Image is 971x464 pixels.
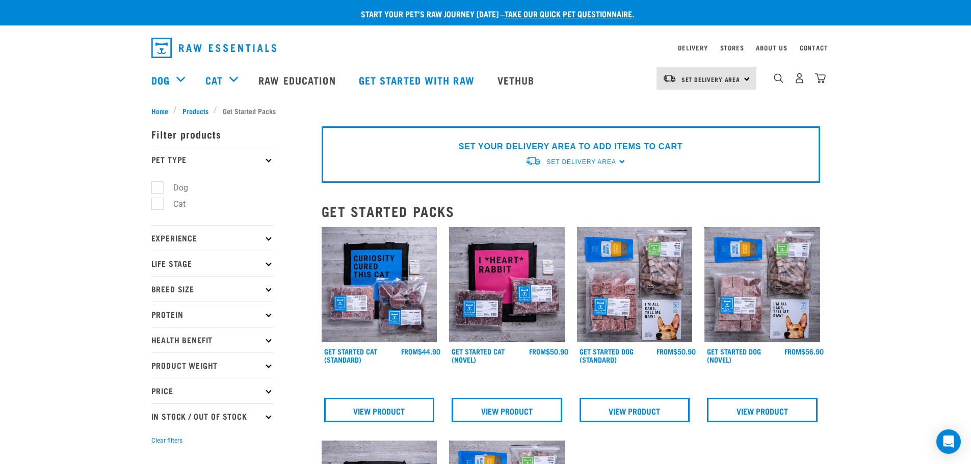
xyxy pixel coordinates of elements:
[349,60,487,100] a: Get started with Raw
[449,227,565,343] img: Assortment Of Raw Essential Products For Cats Including, Pink And Black Tote Bag With "I *Heart* ...
[720,46,744,49] a: Stores
[580,349,634,361] a: Get Started Dog (Standard)
[151,403,274,429] p: In Stock / Out Of Stock
[487,60,547,100] a: Vethub
[704,227,820,343] img: NSP Dog Novel Update
[151,72,170,88] a: Dog
[529,347,568,356] div: $50.90
[794,73,805,84] img: user.png
[151,105,168,116] span: Home
[151,378,274,403] p: Price
[452,398,562,422] a: View Product
[505,11,634,16] a: take our quick pet questionnaire.
[657,347,696,356] div: $50.90
[707,349,761,361] a: Get Started Dog (Novel)
[324,349,377,361] a: Get Started Cat (Standard)
[205,72,223,88] a: Cat
[151,327,274,352] p: Health Benefit
[401,347,440,356] div: $44.90
[151,276,274,302] p: Breed Size
[577,227,693,343] img: NSP Dog Standard Update
[678,46,707,49] a: Delivery
[815,73,826,84] img: home-icon@2x.png
[177,105,214,116] a: Products
[151,352,274,378] p: Product Weight
[182,105,208,116] span: Products
[529,349,546,353] span: FROM
[322,227,437,343] img: Assortment Of Raw Essential Products For Cats Including, Blue And Black Tote Bag With "Curiosity ...
[151,121,274,147] p: Filter products
[546,158,616,166] span: Set Delivery Area
[143,34,828,62] nav: dropdown navigation
[157,181,192,194] label: Dog
[151,147,274,172] p: Pet Type
[580,398,690,422] a: View Product
[663,74,676,83] img: van-moving.png
[151,105,174,116] a: Home
[157,198,190,210] label: Cat
[756,46,787,49] a: About Us
[459,141,683,153] p: SET YOUR DELIVERY AREA TO ADD ITEMS TO CART
[681,77,741,81] span: Set Delivery Area
[401,349,418,353] span: FROM
[151,302,274,327] p: Protein
[707,398,818,422] a: View Product
[324,398,435,422] a: View Product
[452,349,505,361] a: Get Started Cat (Novel)
[151,251,274,276] p: Life Stage
[525,156,541,167] img: van-moving.png
[774,73,783,83] img: home-icon-1@2x.png
[657,349,673,353] span: FROM
[151,225,274,251] p: Experience
[322,203,820,219] h2: Get Started Packs
[151,38,276,58] img: Raw Essentials Logo
[784,349,801,353] span: FROM
[151,105,820,116] nav: breadcrumbs
[151,436,182,445] button: Clear filters
[936,429,961,454] div: Open Intercom Messenger
[800,46,828,49] a: Contact
[784,347,824,356] div: $56.90
[248,60,348,100] a: Raw Education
